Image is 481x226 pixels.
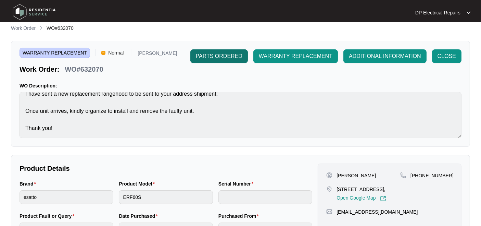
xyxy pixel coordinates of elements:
label: Purchased From [218,213,262,219]
p: [PHONE_NUMBER] [410,172,454,179]
span: WARRANTY REPLACEMENT [20,48,90,58]
label: Product Model [119,180,157,187]
span: PARTS ORDERED [196,52,242,60]
p: DP Electrical Repairs [415,9,460,16]
p: WO#632070 [65,64,103,74]
img: residentia service logo [10,2,58,22]
img: Vercel Logo [101,51,105,55]
button: WARRANTY REPLACEMENT [253,49,338,63]
p: [PERSON_NAME] [138,51,177,58]
span: WO#632070 [47,25,74,31]
p: [STREET_ADDRESS], [337,186,386,193]
button: CLOSE [432,49,461,63]
label: Brand [20,180,39,187]
p: Work Order [11,25,36,32]
p: Work Order: [20,64,59,74]
p: [EMAIL_ADDRESS][DOMAIN_NAME] [337,209,418,215]
p: Product Details [20,164,312,173]
img: user-pin [326,172,332,178]
img: map-pin [326,209,332,215]
img: chevron-right [38,25,44,31]
span: Normal [105,48,126,58]
img: Link-External [380,195,386,202]
img: map-pin [400,172,406,178]
input: Brand [20,190,113,204]
textarea: Fault: buttons on the front of the rangehood have fallen in and is not accessible. Part not in st... [20,92,461,138]
button: PARTS ORDERED [190,49,248,63]
span: WARRANTY REPLACEMENT [259,52,332,60]
img: dropdown arrow [467,11,471,14]
label: Product Fault or Query [20,213,77,219]
input: Product Model [119,190,213,204]
span: CLOSE [438,52,456,60]
a: Work Order [10,25,37,32]
p: WO Description: [20,82,461,89]
a: Open Google Map [337,195,386,202]
input: Serial Number [218,190,312,204]
img: map-pin [326,186,332,192]
button: ADDITIONAL INFORMATION [343,49,427,63]
label: Date Purchased [119,213,160,219]
label: Serial Number [218,180,256,187]
span: ADDITIONAL INFORMATION [349,52,421,60]
p: [PERSON_NAME] [337,172,376,179]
